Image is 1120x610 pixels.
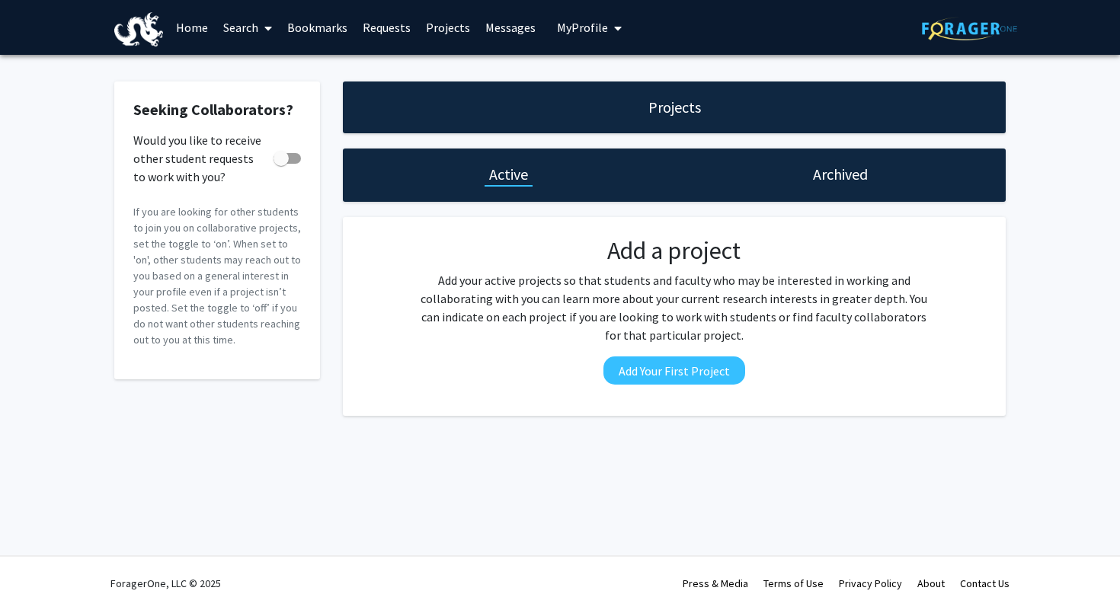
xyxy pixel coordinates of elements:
img: Drexel University Logo [114,12,163,46]
a: Terms of Use [763,576,824,590]
h1: Archived [813,164,868,185]
h2: Add a project [416,236,933,265]
a: About [917,576,945,590]
a: Projects [418,1,478,54]
a: Press & Media [683,576,748,590]
a: Privacy Policy [839,576,902,590]
h1: Projects [648,97,701,118]
p: Add your active projects so that students and faculty who may be interested in working and collab... [416,271,933,344]
iframe: Chat [11,163,290,599]
span: My Profile [557,20,608,35]
a: Home [168,1,216,54]
img: ForagerOne Logo [922,17,1017,40]
a: Search [216,1,280,54]
h1: Active [489,164,528,185]
a: Contact Us [960,576,1010,590]
a: Requests [355,1,418,54]
span: Would you like to receive other student requests to work with you? [133,131,267,186]
a: Bookmarks [280,1,355,54]
a: Messages [478,1,543,54]
button: Add Your First Project [603,356,745,385]
h2: Seeking Collaborators? [133,101,301,119]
